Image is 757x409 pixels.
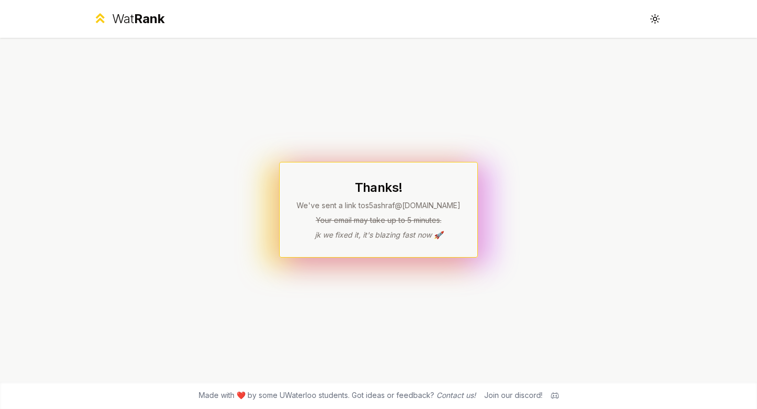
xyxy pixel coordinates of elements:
[296,200,461,211] p: We've sent a link to s5ashraf @[DOMAIN_NAME]
[484,390,543,401] div: Join our discord!
[112,11,165,27] div: Wat
[199,390,476,401] span: Made with ❤️ by some UWaterloo students. Got ideas or feedback?
[134,11,165,26] span: Rank
[296,215,461,226] p: Your email may take up to 5 minutes.
[296,230,461,240] p: jk we fixed it, it's blazing fast now 🚀
[296,179,461,196] h1: Thanks!
[93,11,165,27] a: WatRank
[436,391,476,400] a: Contact us!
